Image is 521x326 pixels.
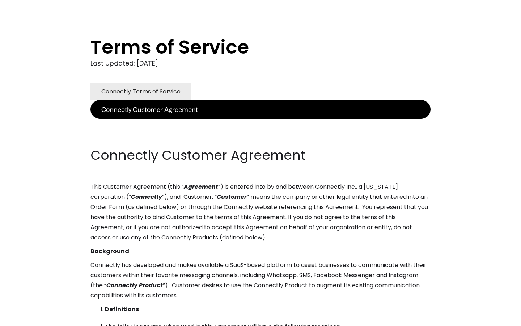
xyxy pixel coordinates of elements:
[131,193,162,201] em: Connectly
[90,182,431,243] p: This Customer Agreement (this “ ”) is entered into by and between Connectly Inc., a [US_STATE] co...
[90,119,431,129] p: ‍
[90,36,402,58] h1: Terms of Service
[90,260,431,301] p: Connectly has developed and makes available a SaaS-based platform to assist businesses to communi...
[7,313,43,323] aside: Language selected: English
[101,87,181,97] div: Connectly Terms of Service
[90,146,431,164] h2: Connectly Customer Agreement
[101,104,198,114] div: Connectly Customer Agreement
[217,193,247,201] em: Customer
[14,313,43,323] ul: Language list
[90,247,129,255] strong: Background
[106,281,163,289] em: Connectly Product
[90,133,431,143] p: ‍
[184,183,218,191] em: Agreement
[90,58,431,69] div: Last Updated: [DATE]
[105,305,139,313] strong: Definitions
